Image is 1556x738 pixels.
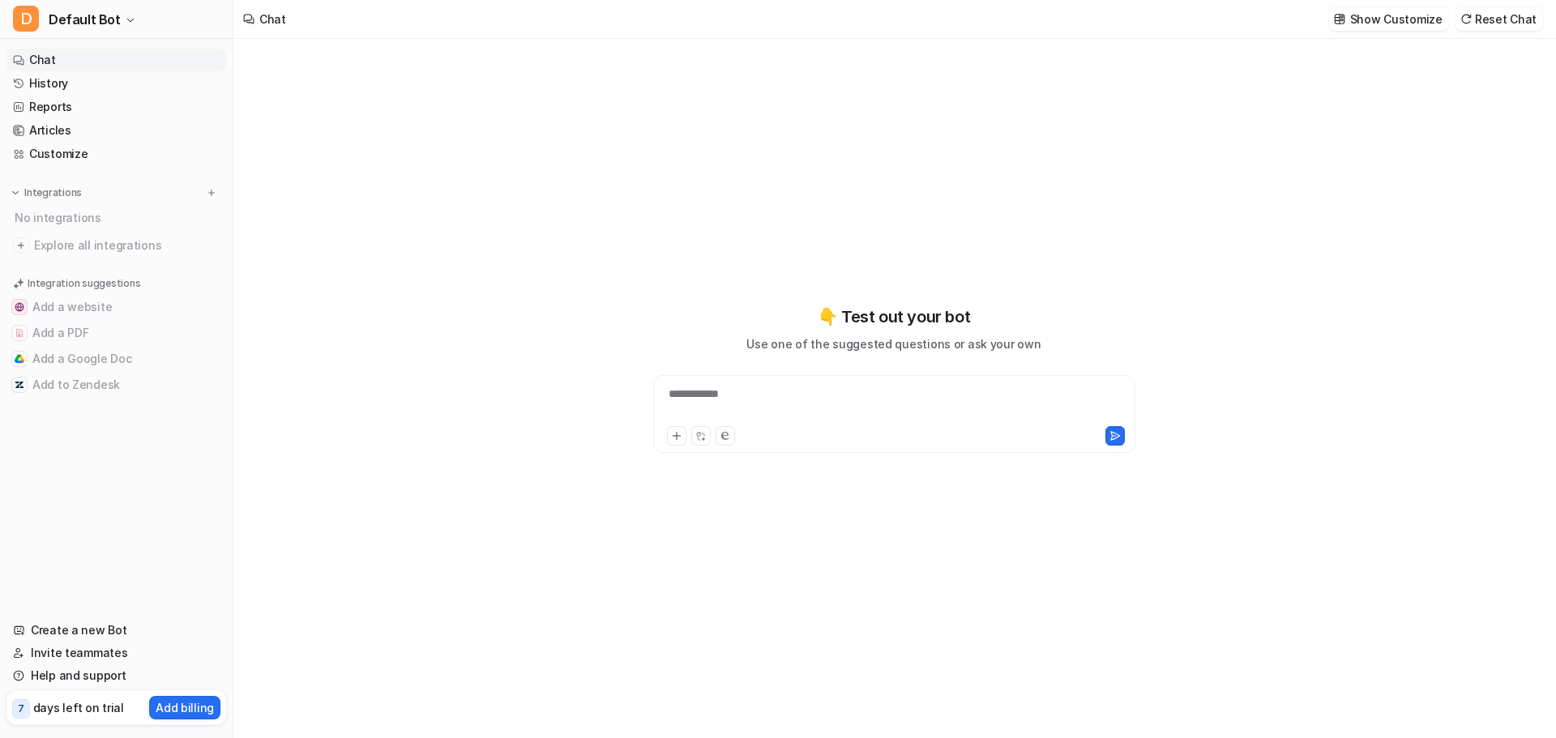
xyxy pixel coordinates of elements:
[6,72,226,95] a: History
[6,96,226,118] a: Reports
[6,346,226,372] button: Add a Google DocAdd a Google Doc
[49,8,121,31] span: Default Bot
[156,699,214,716] p: Add billing
[6,642,226,664] a: Invite teammates
[6,619,226,642] a: Create a new Bot
[15,380,24,390] img: Add to Zendesk
[18,702,24,716] p: 7
[10,187,21,198] img: expand menu
[259,11,286,28] div: Chat
[24,186,82,199] p: Integrations
[206,187,217,198] img: menu_add.svg
[15,328,24,338] img: Add a PDF
[746,335,1041,352] p: Use one of the suggested questions or ask your own
[33,699,124,716] p: days left on trial
[6,372,226,398] button: Add to ZendeskAdd to Zendesk
[6,143,226,165] a: Customize
[10,204,226,231] div: No integrations
[6,49,226,71] a: Chat
[1350,11,1443,28] p: Show Customize
[13,6,39,32] span: D
[13,237,29,254] img: explore all integrations
[1456,7,1543,31] button: Reset Chat
[6,119,226,142] a: Articles
[1334,13,1345,25] img: customize
[1329,7,1449,31] button: Show Customize
[6,294,226,320] button: Add a websiteAdd a website
[6,234,226,257] a: Explore all integrations
[15,302,24,312] img: Add a website
[818,305,970,329] p: 👇 Test out your bot
[6,320,226,346] button: Add a PDFAdd a PDF
[6,664,226,687] a: Help and support
[1460,13,1472,25] img: reset
[149,696,220,719] button: Add billing
[15,354,24,364] img: Add a Google Doc
[34,232,220,258] span: Explore all integrations
[6,185,87,201] button: Integrations
[28,276,140,291] p: Integration suggestions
